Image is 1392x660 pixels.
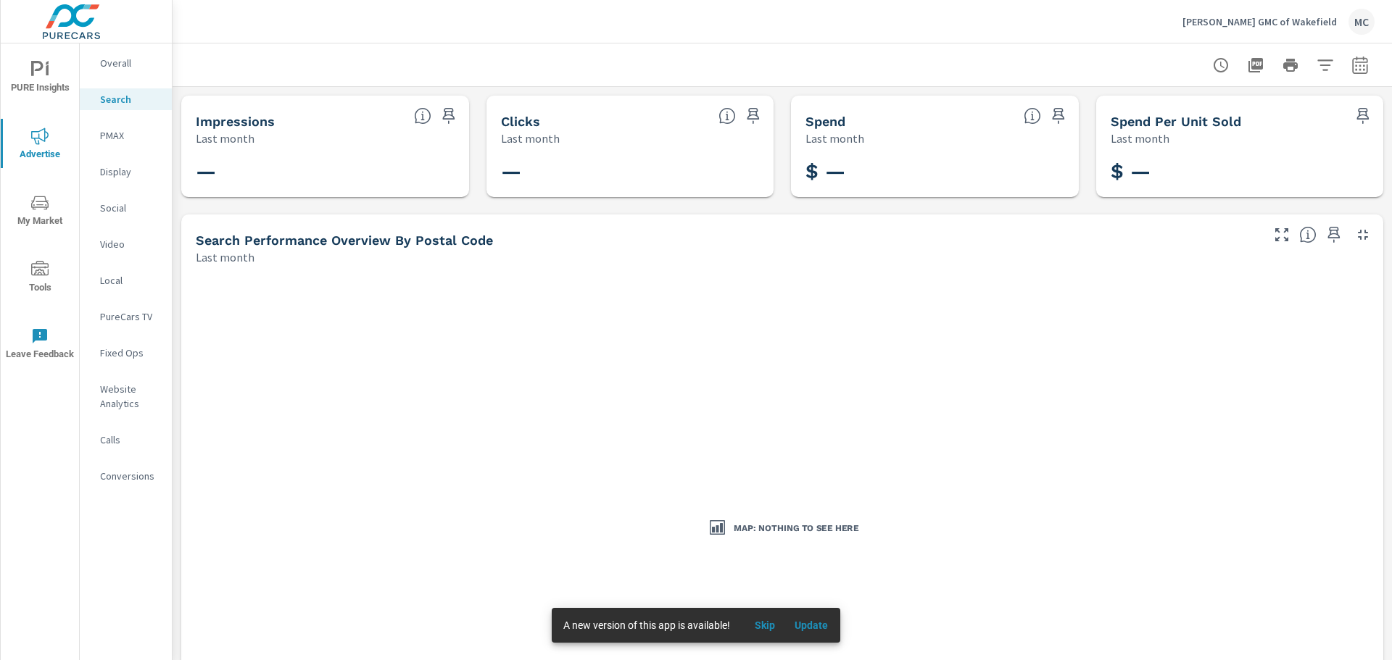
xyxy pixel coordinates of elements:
[1047,104,1070,128] span: Save this to your personalized report
[100,469,160,483] p: Conversions
[1182,15,1337,28] p: [PERSON_NAME] GMC of Wakefield
[1351,104,1375,128] span: Save this to your personalized report
[734,522,858,535] h3: Map: Nothing to see here
[1111,159,1370,184] h3: $ —
[196,114,275,129] h5: Impressions
[100,346,160,360] p: Fixed Ops
[1299,226,1317,243] span: Understand Search performance data by postal code. Individual postal codes can be selected and ex...
[100,273,160,288] p: Local
[742,104,765,128] span: Save this to your personalized report
[1024,107,1041,125] span: The amount of money spent on advertising during the period.
[100,433,160,447] p: Calls
[80,306,172,327] div: PureCars TV
[501,114,540,129] h5: Clicks
[80,233,172,255] div: Video
[437,104,460,128] span: Save this to your personalized report
[80,270,172,291] div: Local
[805,114,845,129] h5: Spend
[5,128,75,163] span: Advertise
[1111,130,1169,147] p: Last month
[100,164,160,179] p: Display
[501,130,560,147] p: Last month
[80,161,172,183] div: Display
[100,309,160,324] p: PureCars TV
[100,92,160,106] p: Search
[1348,9,1375,35] div: MC
[100,237,160,251] p: Video
[196,159,455,184] h3: —
[1346,51,1375,80] button: Select Date Range
[80,125,172,146] div: PMAX
[1,43,79,377] div: nav menu
[1276,51,1305,80] button: Print Report
[80,465,172,487] div: Conversions
[805,130,864,147] p: Last month
[5,327,75,363] span: Leave Feedback
[80,52,172,74] div: Overall
[414,107,431,125] span: The number of times an ad was shown on your behalf.
[196,248,254,266] p: Last month
[747,619,782,632] span: Skip
[100,128,160,143] p: PMAX
[100,201,160,215] p: Social
[5,194,75,230] span: My Market
[80,197,172,219] div: Social
[196,130,254,147] p: Last month
[80,378,172,414] div: Website Analytics
[788,614,834,637] button: Update
[501,159,760,184] h3: —
[5,261,75,296] span: Tools
[1311,51,1340,80] button: Apply Filters
[80,342,172,364] div: Fixed Ops
[1351,223,1375,246] button: Minimize Widget
[196,233,493,248] h5: Search Performance Overview By Postal Code
[1241,51,1270,80] button: "Export Report to PDF"
[80,88,172,110] div: Search
[794,619,829,632] span: Update
[742,614,788,637] button: Skip
[100,382,160,411] p: Website Analytics
[1322,223,1346,246] span: Save this to your personalized report
[718,107,736,125] span: The number of times an ad was clicked by a consumer.
[805,159,1064,184] h3: $ —
[1270,223,1293,246] button: Make Fullscreen
[80,429,172,451] div: Calls
[1111,114,1241,129] h5: Spend Per Unit Sold
[5,61,75,96] span: PURE Insights
[563,619,730,631] span: A new version of this app is available!
[100,56,160,70] p: Overall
